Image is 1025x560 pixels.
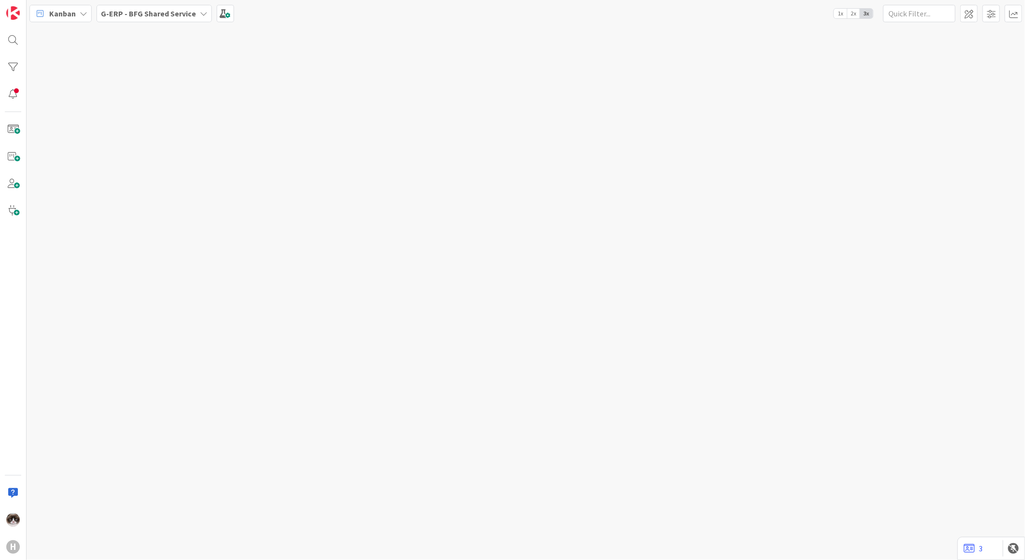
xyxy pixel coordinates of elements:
[834,9,847,18] span: 1x
[6,513,20,527] img: Kv
[6,6,20,20] img: Visit kanbanzone.com
[860,9,873,18] span: 3x
[847,9,860,18] span: 2x
[49,8,76,19] span: Kanban
[6,540,20,554] div: H
[964,543,983,554] a: 3
[883,5,956,22] input: Quick Filter...
[101,9,196,18] b: G-ERP - BFG Shared Service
